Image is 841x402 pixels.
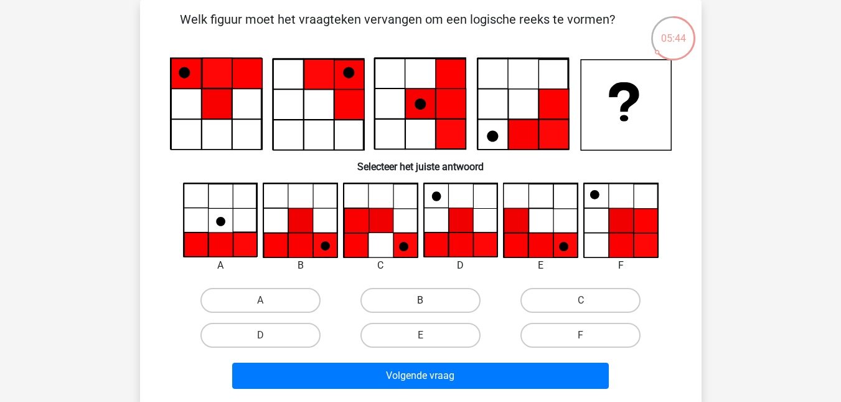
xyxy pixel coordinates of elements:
[574,258,668,273] div: F
[232,363,609,389] button: Volgende vraag
[200,288,321,313] label: A
[494,258,588,273] div: E
[414,258,508,273] div: D
[160,10,635,47] p: Welk figuur moet het vraagteken vervangen om een logische reeks te vormen?
[360,323,481,348] label: E
[160,151,682,173] h6: Selecteer het juiste antwoord
[174,258,268,273] div: A
[520,288,641,313] label: C
[200,323,321,348] label: D
[360,288,481,313] label: B
[520,323,641,348] label: F
[253,258,347,273] div: B
[334,258,428,273] div: C
[650,15,697,46] div: 05:44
